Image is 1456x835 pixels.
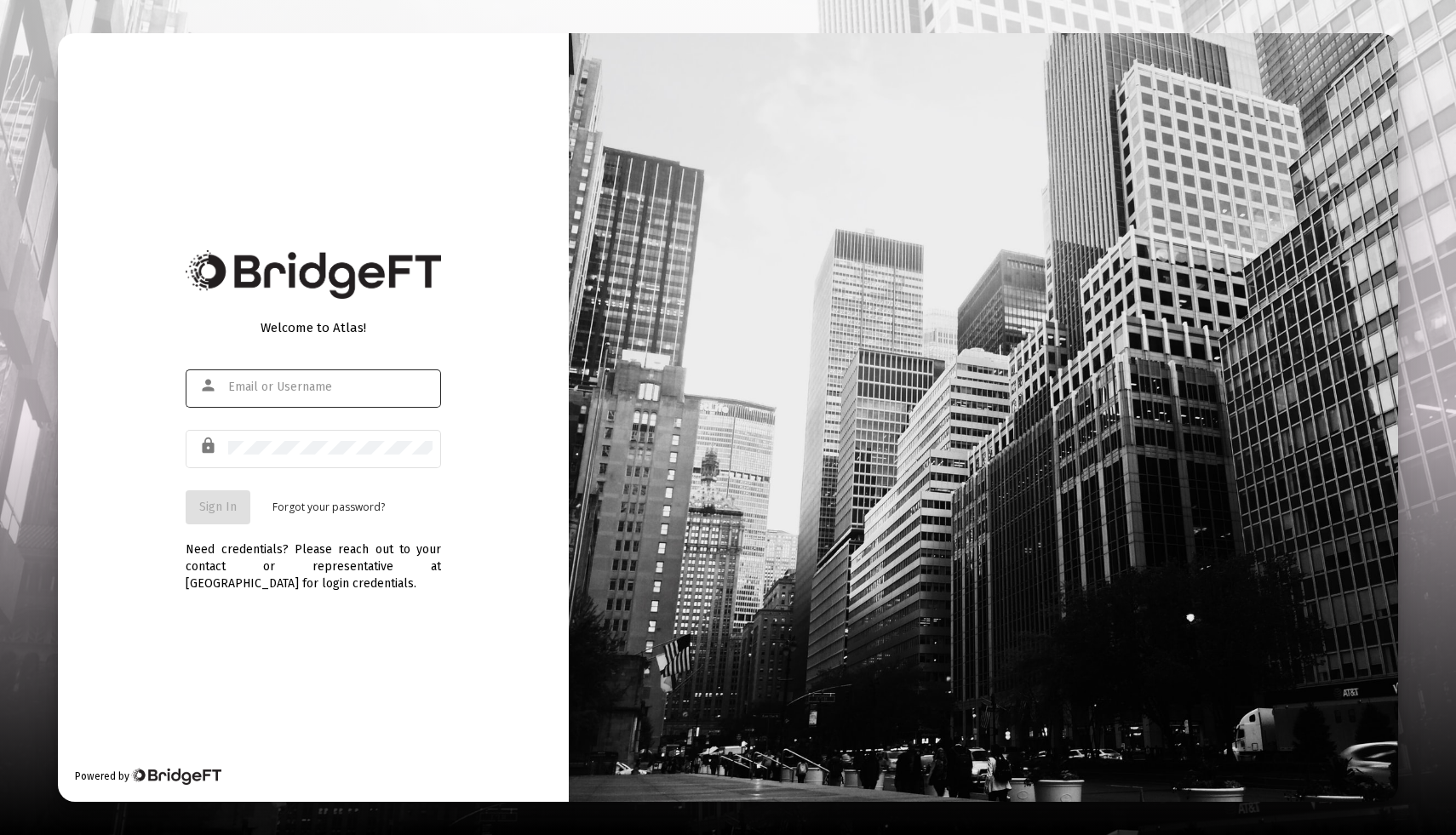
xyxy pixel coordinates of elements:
div: Welcome to Atlas! [186,319,441,336]
mat-icon: lock [199,436,220,456]
span: Sign In [199,500,237,514]
img: Bridge Financial Technology Logo [131,768,221,785]
input: Email or Username [228,380,433,394]
a: Forgot your password? [272,499,385,516]
button: Sign In [186,490,250,524]
div: Need credentials? Please reach out to your contact or representative at [GEOGRAPHIC_DATA] for log... [186,524,441,592]
img: Bridge Financial Technology Logo [186,250,441,299]
div: Powered by [75,768,221,785]
mat-icon: person [199,375,220,396]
